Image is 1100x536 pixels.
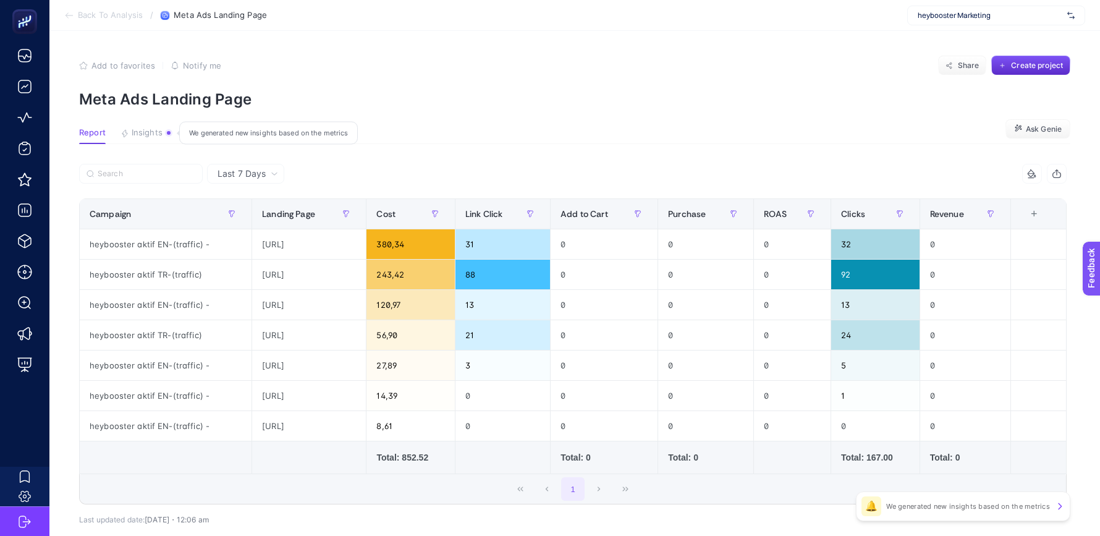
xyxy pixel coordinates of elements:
span: Link Click [465,209,502,219]
span: Report [79,128,106,138]
div: 0 [920,381,1011,411]
span: Add to Cart [561,209,608,219]
span: heybooster Marketing [918,11,1062,20]
div: 0 [754,320,831,350]
div: 0 [551,381,658,411]
div: 380,34 [366,229,455,259]
span: Purchase [668,209,706,219]
div: 0 [658,381,753,411]
button: Notify me [171,61,221,70]
div: heybooster aktif EN-(traffic) - [80,229,252,259]
p: Meta Ads Landing Page [79,90,1070,108]
p: We generated new insights based on the metrics [886,501,1050,511]
div: 24 [831,320,920,350]
div: 0 [551,290,658,320]
div: Total: 0 [561,451,648,464]
div: 21 [455,320,550,350]
div: 0 [551,411,658,441]
div: heybooster aktif EN-(traffic) - [80,381,252,411]
div: 31 [455,229,550,259]
div: Total: 0 [668,451,743,464]
div: 120,97 [366,290,455,320]
span: Revenue [930,209,964,219]
div: 27,89 [366,351,455,380]
div: [URL] [252,411,366,441]
span: Landing Page [262,209,315,219]
span: [DATE]・12:06 am [145,515,209,524]
div: 0 [658,411,753,441]
div: + [1022,209,1046,219]
div: 0 [920,229,1011,259]
div: Total: 852.52 [376,451,445,464]
div: 13 [455,290,550,320]
div: 0 [754,381,831,411]
div: 56,90 [366,320,455,350]
div: 0 [551,351,658,380]
span: Cost [376,209,396,219]
div: 0 [455,381,550,411]
button: Add to favorites [79,61,155,70]
span: Notify me [183,61,221,70]
div: 0 [658,290,753,320]
span: Create project [1011,61,1063,70]
div: 0 [920,260,1011,289]
div: 0 [551,260,658,289]
div: 1 [831,381,920,411]
div: heybooster aktif EN-(traffic) - [80,411,252,441]
div: 0 [920,290,1011,320]
div: 92 [831,260,920,289]
div: Total: 0 [930,451,1001,464]
div: We generated new insights based on the metrics [179,122,358,145]
div: 13 [831,290,920,320]
div: 0 [920,320,1011,350]
span: ROAS [764,209,787,219]
div: 0 [754,290,831,320]
span: Clicks [841,209,865,219]
div: Total: 167.00 [841,451,910,464]
div: 88 [455,260,550,289]
div: 🔔 [861,496,881,516]
div: 0 [551,229,658,259]
span: Ask Genie [1026,124,1062,134]
div: 8,61 [366,411,455,441]
span: Meta Ads Landing Page [174,11,267,20]
div: 5 [831,351,920,380]
div: [URL] [252,229,366,259]
div: 3 [455,351,550,380]
button: 1 [561,477,585,501]
div: heybooster aktif EN-(traffic) - [80,290,252,320]
div: 0 [658,229,753,259]
div: 0 [754,229,831,259]
div: 9 items selected [1021,209,1031,236]
div: [URL] [252,381,366,411]
span: Last 7 Days [218,168,266,180]
img: svg%3e [1067,9,1075,22]
div: 0 [455,411,550,441]
input: Search [98,169,195,179]
div: 0 [754,411,831,441]
div: heybooster aktif TR-(traffic) [80,260,252,289]
span: Add to favorites [91,61,155,70]
button: Share [938,56,986,75]
div: [URL] [252,260,366,289]
button: Ask Genie [1005,119,1070,139]
div: heybooster aktif TR-(traffic) [80,320,252,350]
div: 14,39 [366,381,455,411]
div: 0 [831,411,920,441]
div: 32 [831,229,920,259]
span: Campaign [90,209,131,219]
div: 243,42 [366,260,455,289]
span: Feedback [7,4,47,14]
div: [URL] [252,351,366,380]
div: 0 [658,320,753,350]
div: 0 [920,351,1011,380]
div: 0 [754,351,831,380]
span: Last updated date: [79,515,145,524]
div: 0 [754,260,831,289]
span: Insights [132,128,163,138]
div: 0 [658,260,753,289]
span: Share [958,61,979,70]
div: heybooster aktif EN-(traffic) - [80,351,252,380]
span: / [150,10,153,20]
div: Last 7 Days [79,184,1067,524]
